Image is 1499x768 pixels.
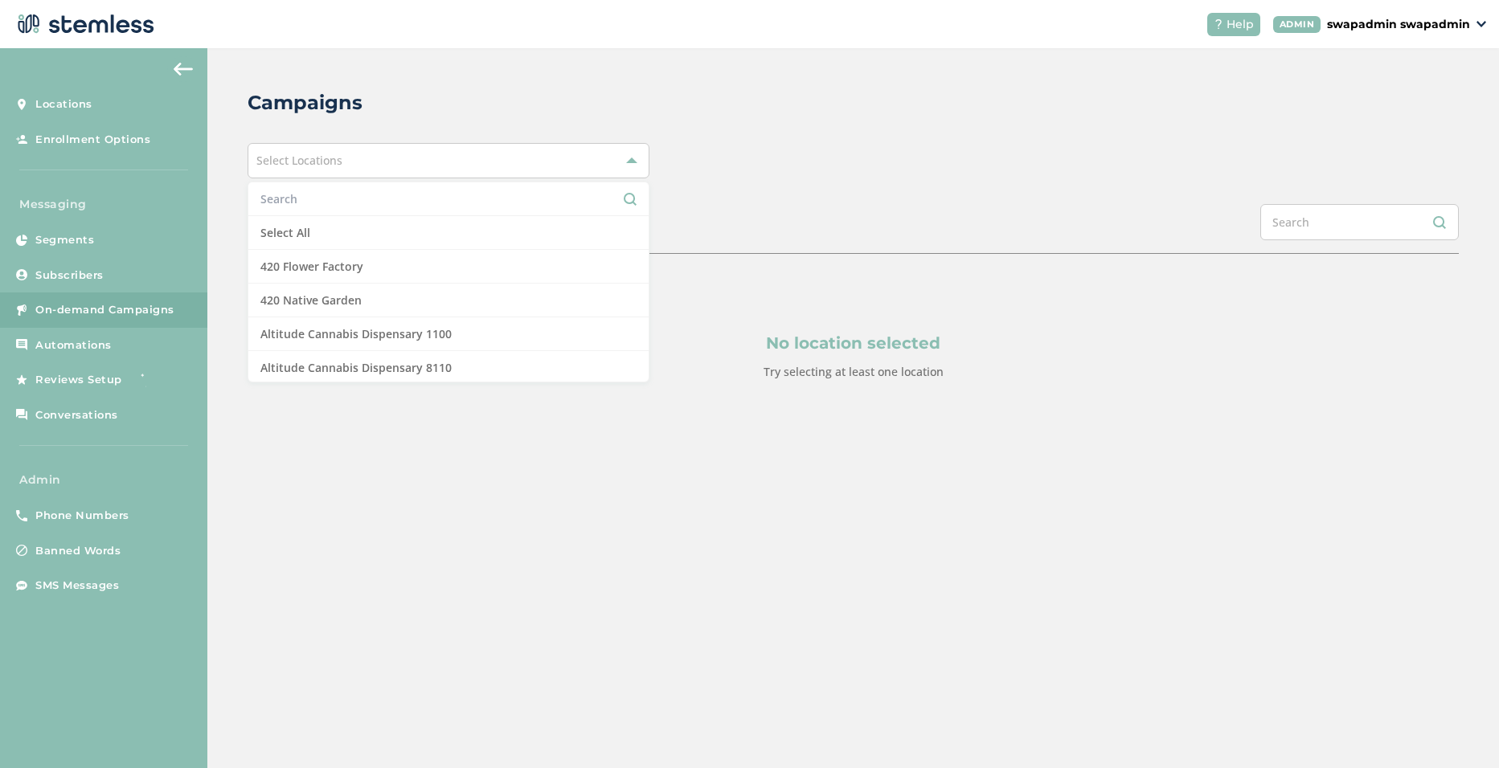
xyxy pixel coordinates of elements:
[35,132,150,148] span: Enrollment Options
[1273,16,1321,33] div: ADMIN
[1419,691,1499,768] iframe: Chat Widget
[1214,19,1223,29] img: icon-help-white-03924b79.svg
[35,543,121,559] span: Banned Words
[256,153,342,168] span: Select Locations
[1327,16,1470,33] p: swapadmin swapadmin
[174,63,193,76] img: icon-arrow-back-accent-c549486e.svg
[248,284,649,317] li: 420 Native Garden
[35,372,122,388] span: Reviews Setup
[35,268,104,284] span: Subscribers
[35,302,174,318] span: On-demand Campaigns
[248,250,649,284] li: 420 Flower Factory
[1260,204,1459,240] input: Search
[764,364,944,379] label: Try selecting at least one location
[134,364,166,396] img: glitter-stars-b7820f95.gif
[248,317,649,351] li: Altitude Cannabis Dispensary 1100
[35,96,92,112] span: Locations
[248,351,649,385] li: Altitude Cannabis Dispensary 8110
[13,8,154,40] img: logo-dark-0685b13c.svg
[325,331,1382,355] p: No location selected
[35,508,129,524] span: Phone Numbers
[35,337,112,353] span: Automations
[35,407,118,423] span: Conversations
[1227,16,1254,33] span: Help
[35,578,119,594] span: SMS Messages
[260,190,637,207] input: Search
[1476,21,1486,27] img: icon_down-arrow-small-66adaf34.svg
[248,88,362,117] h2: Campaigns
[248,216,649,250] li: Select All
[35,232,94,248] span: Segments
